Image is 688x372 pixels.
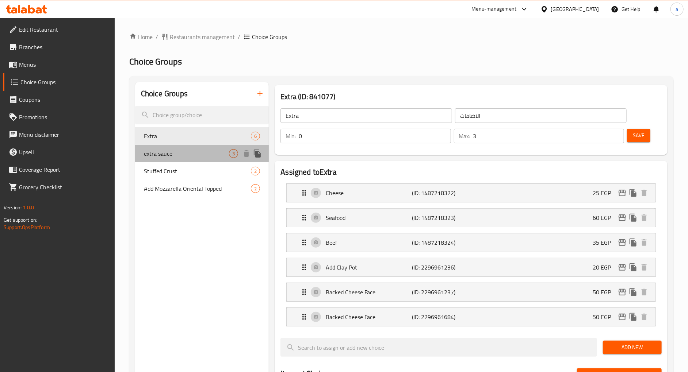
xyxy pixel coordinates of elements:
span: Coverage Report [19,165,109,174]
p: 60 EGP [593,213,617,222]
input: search [280,338,597,357]
p: 50 EGP [593,313,617,321]
nav: breadcrumb [129,32,673,41]
span: Choice Groups [252,32,287,41]
p: Backed Cheese Face [326,313,412,321]
a: Grocery Checklist [3,178,115,196]
a: Support.OpsPlatform [4,222,50,232]
a: Coupons [3,91,115,108]
p: Seafood [326,213,412,222]
div: Expand [287,209,655,227]
button: edit [617,237,628,248]
button: delete [639,187,650,198]
p: Backed Cheese Face [326,288,412,297]
div: Expand [287,308,655,326]
a: Upsell [3,143,115,161]
p: Cheese [326,189,412,197]
span: a [676,5,678,13]
h2: Assigned to Extra [280,167,661,178]
span: Choice Groups [129,53,182,70]
span: 2 [251,185,260,192]
p: 25 EGP [593,189,617,197]
button: Save [627,129,650,142]
span: 3 [229,150,238,157]
p: Min: [286,132,296,140]
button: delete [639,311,650,322]
span: Save [633,131,645,140]
button: duplicate [628,262,639,273]
span: Extra [144,132,251,140]
span: 6 [251,133,260,140]
button: Add New [603,341,662,354]
h3: Extra (ID: 841077) [280,91,661,102]
a: Edit Restaurant [3,21,115,38]
span: Stuffed Crust [144,167,251,175]
a: Restaurants management [161,32,235,41]
span: Grocery Checklist [19,183,109,191]
div: Expand [287,258,655,276]
button: delete [639,262,650,273]
span: Version: [4,203,22,212]
p: (ID: 1487218322) [412,189,470,197]
div: Expand [287,184,655,202]
div: Menu-management [472,5,517,13]
div: Extra6 [135,127,269,145]
div: [GEOGRAPHIC_DATA] [551,5,599,13]
button: duplicate [628,187,639,198]
li: Expand [280,230,661,255]
li: Expand [280,280,661,305]
p: 20 EGP [593,263,617,272]
li: / [238,32,240,41]
button: delete [639,212,650,223]
span: Menu disclaimer [19,130,109,139]
div: extra sauce3deleteduplicate [135,145,269,162]
p: Beef [326,238,412,247]
p: Add Clay Pot [326,263,412,272]
div: Stuffed Crust2 [135,162,269,180]
span: extra sauce [144,149,229,158]
button: duplicate [628,212,639,223]
span: Add New [609,343,656,352]
li: Expand [280,181,661,205]
button: duplicate [252,148,263,159]
li: / [156,32,158,41]
button: edit [617,287,628,298]
p: (ID: 1487218323) [412,213,470,222]
h2: Choice Groups [141,88,188,99]
p: Max: [459,132,470,140]
div: Choices [251,184,260,193]
div: Expand [287,283,655,301]
li: Expand [280,305,661,329]
button: duplicate [628,311,639,322]
li: Expand [280,255,661,280]
div: Add Mozzarella Oriental Topped2 [135,180,269,197]
span: Upsell [19,148,109,156]
a: Menu disclaimer [3,126,115,143]
a: Coverage Report [3,161,115,178]
button: duplicate [628,287,639,298]
span: 2 [251,168,260,175]
p: 50 EGP [593,288,617,297]
a: Home [129,32,153,41]
span: 1.0.0 [23,203,34,212]
li: Expand [280,205,661,230]
span: Get support on: [4,215,37,225]
a: Choice Groups [3,73,115,91]
button: edit [617,212,628,223]
a: Promotions [3,108,115,126]
a: Menus [3,56,115,73]
span: Coupons [19,95,109,104]
button: delete [639,237,650,248]
p: (ID: 2296961684) [412,313,470,321]
div: Expand [287,233,655,252]
div: Choices [251,167,260,175]
span: Promotions [19,113,109,121]
p: 35 EGP [593,238,617,247]
button: delete [639,287,650,298]
input: search [135,106,269,124]
span: Add Mozzarella Oriental Topped [144,184,251,193]
button: edit [617,187,628,198]
span: Menus [19,60,109,69]
button: delete [241,148,252,159]
span: Edit Restaurant [19,25,109,34]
